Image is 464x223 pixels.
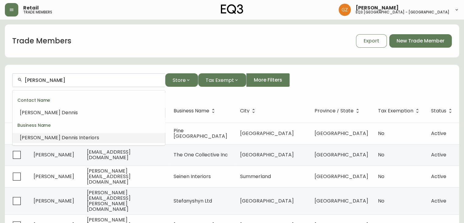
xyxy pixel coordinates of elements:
[87,148,131,161] span: [EMAIL_ADDRESS][DOMAIN_NAME]
[364,38,379,44] span: Export
[315,197,368,204] span: [GEOGRAPHIC_DATA]
[315,130,368,137] span: [GEOGRAPHIC_DATA]
[87,167,131,185] span: [PERSON_NAME][EMAIL_ADDRESS][DOMAIN_NAME]
[25,77,160,83] input: Search
[206,76,234,84] span: Tax Exempt
[240,151,294,158] span: [GEOGRAPHIC_DATA]
[62,109,74,116] span: Denn
[173,76,186,84] span: Store
[74,134,99,141] span: is Interiors
[240,197,294,204] span: [GEOGRAPHIC_DATA]
[34,151,74,158] span: [PERSON_NAME]
[356,10,449,14] h5: eq3 [GEOGRAPHIC_DATA] - [GEOGRAPHIC_DATA]
[34,197,74,204] span: [PERSON_NAME]
[378,108,421,114] span: Tax Exemption
[315,109,354,113] span: Province / State
[431,108,454,114] span: Status
[23,10,52,14] h5: trade members
[240,173,271,180] span: Summerland
[174,109,209,113] span: Business Name
[315,108,361,114] span: Province / State
[431,173,446,180] span: Active
[431,151,446,158] span: Active
[315,173,368,180] span: [GEOGRAPHIC_DATA]
[74,109,78,116] span: is
[87,189,131,213] span: [PERSON_NAME][EMAIL_ADDRESS][PERSON_NAME][DOMAIN_NAME]
[431,197,446,204] span: Active
[431,130,446,137] span: Active
[378,197,384,204] span: No
[246,73,290,87] button: More Filters
[174,108,217,114] span: Business Name
[378,173,384,180] span: No
[240,109,250,113] span: City
[174,197,212,204] span: Stefanyshyn Ltd
[356,34,387,48] button: Export
[174,151,228,158] span: The One Collective Inc
[174,173,211,180] span: Seinen Interiors
[339,4,351,16] img: 78875dbee59462ec7ba26e296000f7de
[254,77,282,83] span: More Filters
[315,151,368,158] span: [GEOGRAPHIC_DATA]
[356,5,399,10] span: [PERSON_NAME]
[378,130,384,137] span: No
[174,127,227,140] span: Pine [GEOGRAPHIC_DATA]
[431,109,446,113] span: Status
[62,134,74,141] span: Denn
[221,4,243,14] img: logo
[240,108,257,114] span: City
[397,38,444,44] span: New Trade Member
[23,5,39,10] span: Retail
[240,130,294,137] span: [GEOGRAPHIC_DATA]
[20,134,60,141] span: [PERSON_NAME]
[378,151,384,158] span: No
[389,34,452,48] button: New Trade Member
[12,36,71,46] h1: Trade Members
[20,109,60,116] span: [PERSON_NAME]
[165,73,198,87] button: Store
[13,118,165,133] div: Business Name
[198,73,246,87] button: Tax Exempt
[34,173,74,180] span: [PERSON_NAME]
[13,93,165,108] div: Contact Name
[378,109,413,113] span: Tax Exemption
